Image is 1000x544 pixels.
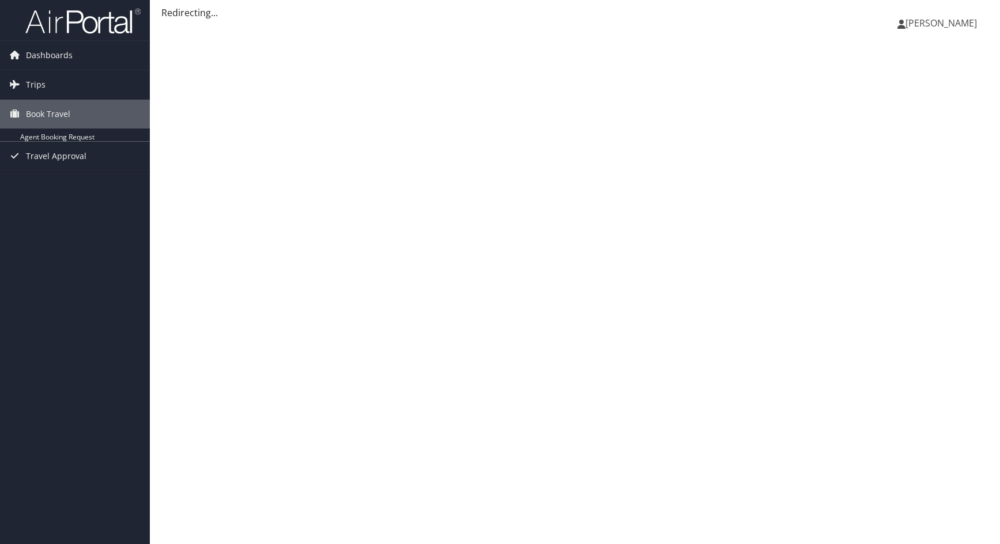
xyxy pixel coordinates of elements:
span: Dashboards [26,41,73,70]
img: airportal-logo.png [25,7,141,35]
span: Travel Approval [26,142,86,171]
a: [PERSON_NAME] [897,6,988,40]
span: Book Travel [26,100,70,129]
span: [PERSON_NAME] [905,17,977,29]
div: Redirecting... [161,6,988,20]
span: Trips [26,70,46,99]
